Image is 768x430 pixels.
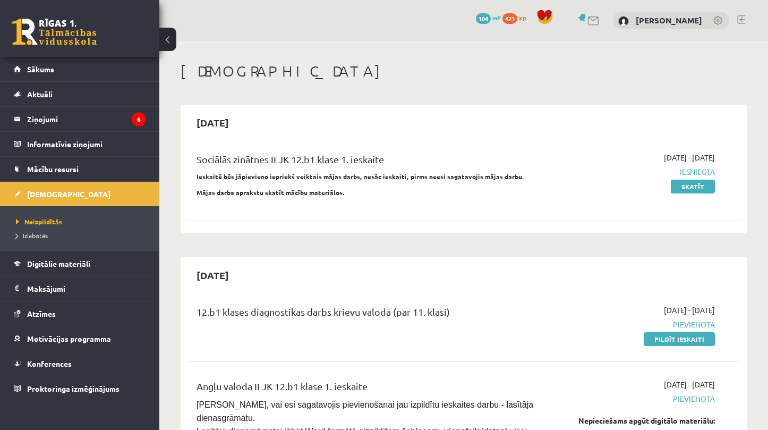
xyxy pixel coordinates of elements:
legend: Informatīvie ziņojumi [27,132,146,156]
span: 104 [476,13,491,24]
span: Motivācijas programma [27,334,111,343]
h2: [DATE] [186,110,240,135]
a: Sākums [14,57,146,81]
a: Izlabotās [16,231,149,240]
legend: Maksājumi [27,276,146,301]
a: [PERSON_NAME] [636,15,702,26]
a: Konferences [14,351,146,376]
a: Proktoringa izmēģinājums [14,376,146,401]
div: 12.b1 klases diagnostikas darbs krievu valodā (par 11. klasi) [197,305,537,324]
a: Motivācijas programma [14,326,146,351]
span: Neizpildītās [16,217,62,226]
a: Digitālie materiāli [14,251,146,276]
span: Iesniegta [553,166,715,178]
span: [DATE] - [DATE] [664,379,715,390]
a: Pildīt ieskaiti [644,332,715,346]
a: [DEMOGRAPHIC_DATA] [14,182,146,206]
a: Mācību resursi [14,157,146,181]
a: Atzīmes [14,301,146,326]
span: [DATE] - [DATE] [664,305,715,316]
span: 423 [502,13,517,24]
strong: Mājas darba aprakstu skatīt mācību materiālos. [197,188,345,197]
a: Maksājumi [14,276,146,301]
strong: Ieskaitē būs jāpievieno iepriekš veiktais mājas darbs, nesāc ieskaiti, pirms neesi sagatavojis mā... [197,172,524,181]
span: Digitālie materiāli [27,259,90,268]
h1: [DEMOGRAPHIC_DATA] [181,62,747,80]
a: Neizpildītās [16,217,149,226]
a: Ziņojumi6 [14,107,146,131]
a: Aktuāli [14,82,146,106]
span: [DEMOGRAPHIC_DATA] [27,189,110,199]
span: [DATE] - [DATE] [664,152,715,163]
a: Informatīvie ziņojumi [14,132,146,156]
a: 423 xp [502,13,531,22]
div: Nepieciešams apgūt digitālo materiālu: [553,415,715,426]
span: Proktoringa izmēģinājums [27,384,120,393]
a: Skatīt [671,180,715,193]
span: Atzīmes [27,309,56,318]
h2: [DATE] [186,263,240,288]
span: Aktuāli [27,89,53,99]
span: Pievienota [553,393,715,404]
div: Angļu valoda II JK 12.b1 klase 1. ieskaite [197,379,537,399]
span: Pievienota [553,319,715,330]
span: Sākums [27,64,54,74]
span: Konferences [27,359,72,368]
img: Patrīcija Bērziņa [618,16,629,27]
a: 104 mP [476,13,501,22]
span: xp [519,13,526,22]
span: Mācību resursi [27,164,79,174]
legend: Ziņojumi [27,107,146,131]
i: 6 [132,112,146,127]
a: Rīgas 1. Tālmācības vidusskola [12,19,97,45]
span: mP [492,13,501,22]
span: Izlabotās [16,231,48,240]
div: Sociālās zinātnes II JK 12.b1 klase 1. ieskaite [197,152,537,172]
